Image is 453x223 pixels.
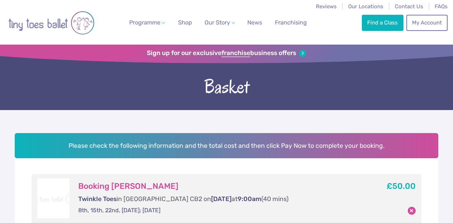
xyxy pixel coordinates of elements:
h2: Please check the following information and the total cost and then click Pay Now to complete your... [15,133,438,158]
a: Find a Class [362,15,403,31]
h3: Booking [PERSON_NAME] [78,181,361,191]
b: £50.00 [387,181,416,191]
a: FAQs [435,3,448,10]
p: 8th, 15th, 22nd, [DATE]; [DATE] [78,206,361,214]
img: tiny toes ballet [8,5,94,41]
a: My Account [406,15,447,31]
a: News [244,15,265,30]
a: Shop [175,15,195,30]
span: Programme [129,19,160,26]
p: in [GEOGRAPHIC_DATA] CB2 on at (40 mins) [78,195,361,204]
span: 9:00am [238,195,261,202]
span: Twinkle Toes [78,195,117,202]
span: [DATE] [211,195,232,202]
span: Shop [178,19,192,26]
strong: franchise [221,49,250,57]
a: Sign up for our exclusivefranchisebusiness offers [147,49,306,57]
a: Franchising [272,15,309,30]
span: Our Story [205,19,230,26]
span: Franchising [275,19,307,26]
a: Reviews [316,3,337,10]
a: Our Story [202,15,238,30]
a: Contact Us [395,3,423,10]
a: Our Locations [348,3,383,10]
a: Programme [126,15,168,30]
span: News [247,19,262,26]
